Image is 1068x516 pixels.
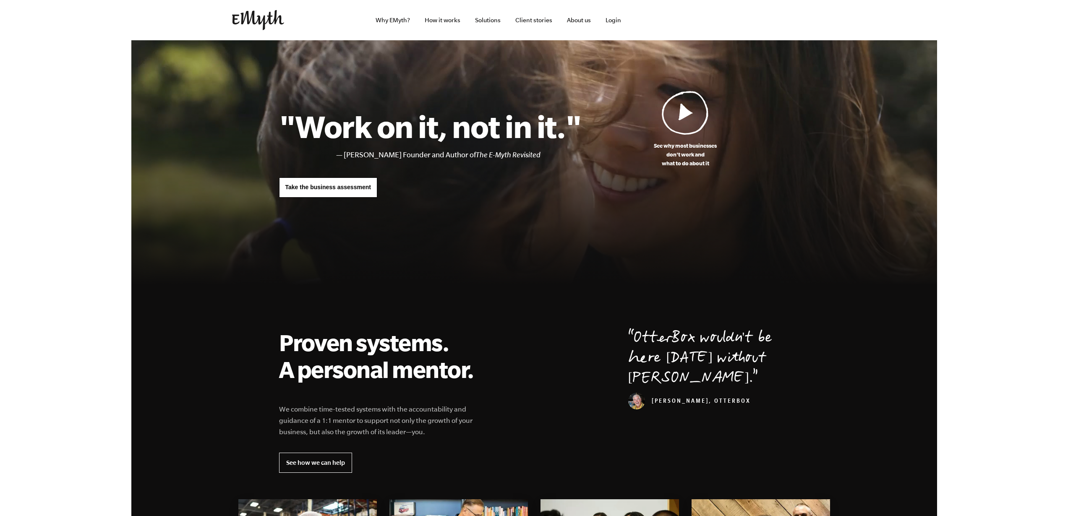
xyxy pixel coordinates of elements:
div: Chat-Widget [1026,476,1068,516]
a: Take the business assessment [279,177,377,198]
p: We combine time-tested systems with the accountability and guidance of a 1:1 mentor to support no... [279,404,484,438]
li: [PERSON_NAME] Founder and Author of [344,149,582,161]
p: See why most businesses don't work and what to do about it [582,141,789,168]
p: OtterBox wouldn't be here [DATE] without [PERSON_NAME]. [628,329,789,389]
cite: [PERSON_NAME], OtterBox [628,399,751,405]
iframe: Chat Widget [1026,476,1068,516]
a: See why most businessesdon't work andwhat to do about it [582,91,789,168]
span: Take the business assessment [285,184,371,190]
iframe: Embedded CTA [748,11,836,29]
a: See how we can help [279,453,352,473]
img: EMyth [232,10,284,30]
h1: "Work on it, not in it." [279,108,582,145]
i: The E-Myth Revisited [476,151,541,159]
img: Play Video [662,91,709,135]
h2: Proven systems. A personal mentor. [279,329,484,383]
img: Curt Richardson, OtterBox [628,393,645,409]
iframe: Embedded CTA [656,11,744,29]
